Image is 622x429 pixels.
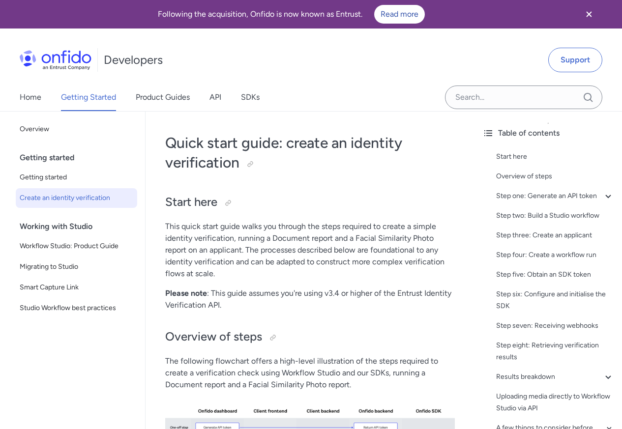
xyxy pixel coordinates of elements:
a: Create an identity verification [16,188,137,208]
div: Getting started [20,148,141,168]
div: Table of contents [482,127,614,139]
a: Home [20,84,41,111]
a: Results breakdown [496,371,614,383]
a: Studio Workflow best practices [16,298,137,318]
button: Close banner [571,2,607,27]
a: Start here [496,151,614,163]
input: Onfido search input field [445,86,602,109]
a: Step two: Build a Studio workflow [496,210,614,222]
h2: Overview of steps [165,329,455,345]
p: : This guide assumes you're using v3.4 or higher of the Entrust Identity Verification API. [165,287,455,311]
a: Uploading media directly to Workflow Studio via API [496,391,614,414]
span: Create an identity verification [20,192,133,204]
a: API [209,84,221,111]
a: Step five: Obtain an SDK token [496,269,614,281]
a: Read more [374,5,425,24]
a: Smart Capture Link [16,278,137,297]
span: Workflow Studio: Product Guide [20,240,133,252]
img: Onfido Logo [20,50,91,70]
p: The following flowchart offers a high-level illustration of the steps required to create a verifi... [165,355,455,391]
a: Overview of steps [496,171,614,182]
h1: Developers [104,52,163,68]
a: Step four: Create a workflow run [496,249,614,261]
a: Step eight: Retrieving verification results [496,340,614,363]
h1: Quick start guide: create an identity verification [165,133,455,172]
p: This quick start guide walks you through the steps required to create a simple identity verificat... [165,221,455,280]
h2: Start here [165,194,455,211]
a: Step six: Configure and initialise the SDK [496,288,614,312]
svg: Close banner [583,8,595,20]
span: Smart Capture Link [20,282,133,293]
a: Workflow Studio: Product Guide [16,236,137,256]
a: Step three: Create an applicant [496,229,614,241]
a: Step seven: Receiving webhooks [496,320,614,332]
div: Working with Studio [20,217,141,236]
span: Overview [20,123,133,135]
a: Step one: Generate an API token [496,190,614,202]
a: Product Guides [136,84,190,111]
span: Migrating to Studio [20,261,133,273]
strong: Please note [165,288,207,298]
a: Getting started [16,168,137,187]
span: Studio Workflow best practices [20,302,133,314]
a: Migrating to Studio [16,257,137,277]
div: Following the acquisition, Onfido is now known as Entrust. [12,5,571,24]
a: Support [548,48,602,72]
span: Getting started [20,172,133,183]
a: Overview [16,119,137,139]
a: SDKs [241,84,260,111]
a: Getting Started [61,84,116,111]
